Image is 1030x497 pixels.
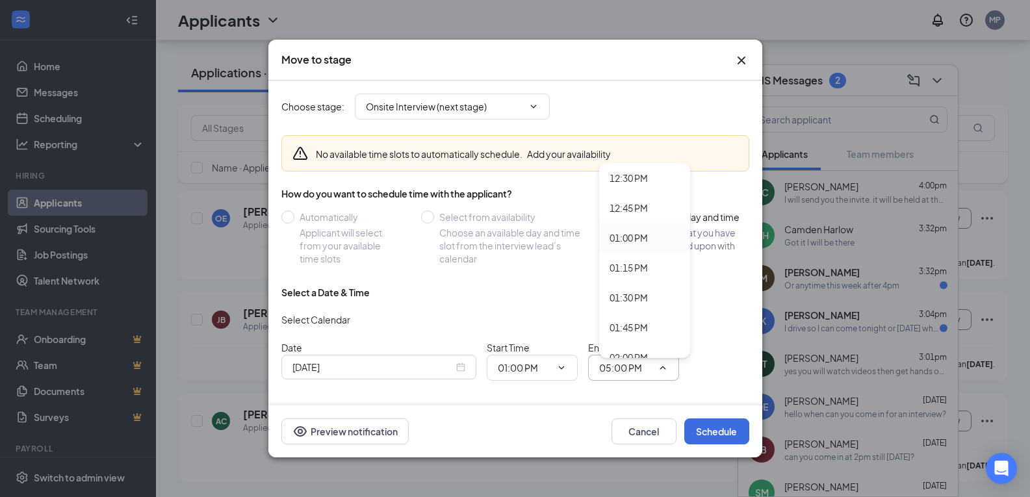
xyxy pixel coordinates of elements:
[612,418,676,444] button: Cancel
[292,360,454,374] input: Sep 17, 2025
[610,290,648,305] div: 01:30 PM
[281,53,352,67] h3: Move to stage
[281,187,749,200] div: How do you want to schedule time with the applicant?
[734,53,749,68] svg: Cross
[527,147,611,160] button: Add your availability
[487,342,530,353] span: Start Time
[528,101,539,112] svg: ChevronDown
[316,147,611,160] div: No available time slots to automatically schedule.
[610,171,648,185] div: 12:30 PM
[498,361,551,375] input: Start time
[281,418,409,444] button: Preview notificationEye
[658,363,668,373] svg: ChevronUp
[281,342,302,353] span: Date
[599,361,652,375] input: End time
[292,424,308,439] svg: Eye
[588,342,627,353] span: End Time
[281,286,370,299] div: Select a Date & Time
[610,231,648,245] div: 01:00 PM
[610,261,648,275] div: 01:15 PM
[292,146,308,161] svg: Warning
[556,363,567,373] svg: ChevronDown
[734,53,749,68] button: Close
[610,350,648,364] div: 02:00 PM
[986,453,1017,484] div: Open Intercom Messenger
[684,418,749,444] button: Schedule
[610,320,648,335] div: 01:45 PM
[281,314,350,325] span: Select Calendar
[281,99,344,114] span: Choose stage :
[610,201,648,215] div: 12:45 PM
